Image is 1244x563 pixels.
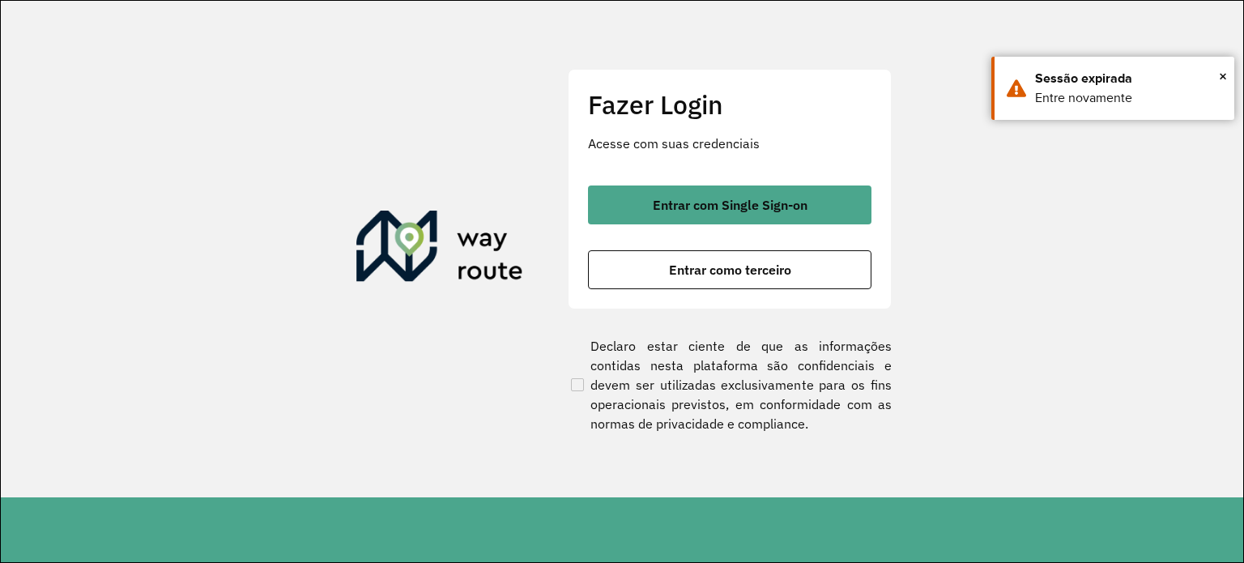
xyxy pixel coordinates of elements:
div: Entre novamente [1035,88,1222,108]
span: Entrar com Single Sign-on [653,198,807,211]
label: Declaro estar ciente de que as informações contidas nesta plataforma são confidenciais e devem se... [568,336,892,433]
span: × [1219,64,1227,88]
div: Sessão expirada [1035,69,1222,88]
button: button [588,250,871,289]
p: Acesse com suas credenciais [588,134,871,153]
h2: Fazer Login [588,89,871,120]
span: Entrar como terceiro [669,263,791,276]
img: Roteirizador AmbevTech [356,211,523,288]
button: Close [1219,64,1227,88]
button: button [588,186,871,224]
